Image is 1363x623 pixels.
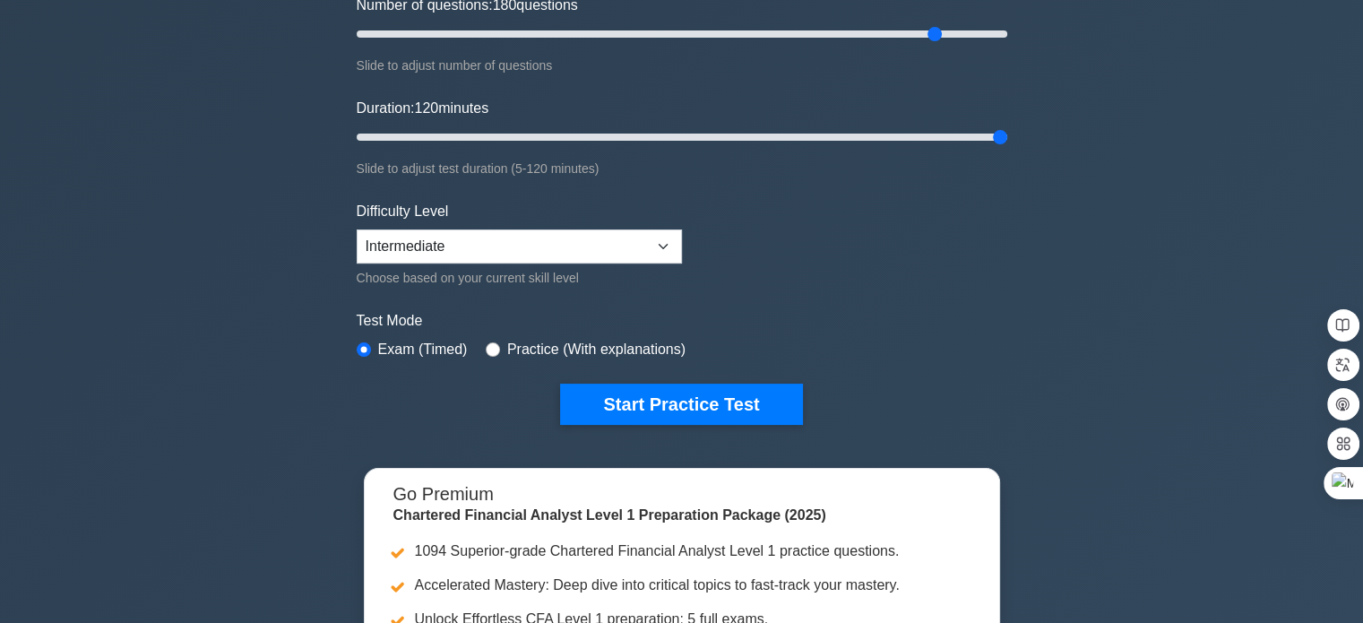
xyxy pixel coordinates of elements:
[414,100,438,116] span: 120
[507,339,686,360] label: Practice (With explanations)
[357,310,1007,332] label: Test Mode
[357,158,1007,179] div: Slide to adjust test duration (5-120 minutes)
[357,201,449,222] label: Difficulty Level
[357,267,682,289] div: Choose based on your current skill level
[357,55,1007,76] div: Slide to adjust number of questions
[560,384,802,425] button: Start Practice Test
[378,339,468,360] label: Exam (Timed)
[357,98,489,119] label: Duration: minutes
